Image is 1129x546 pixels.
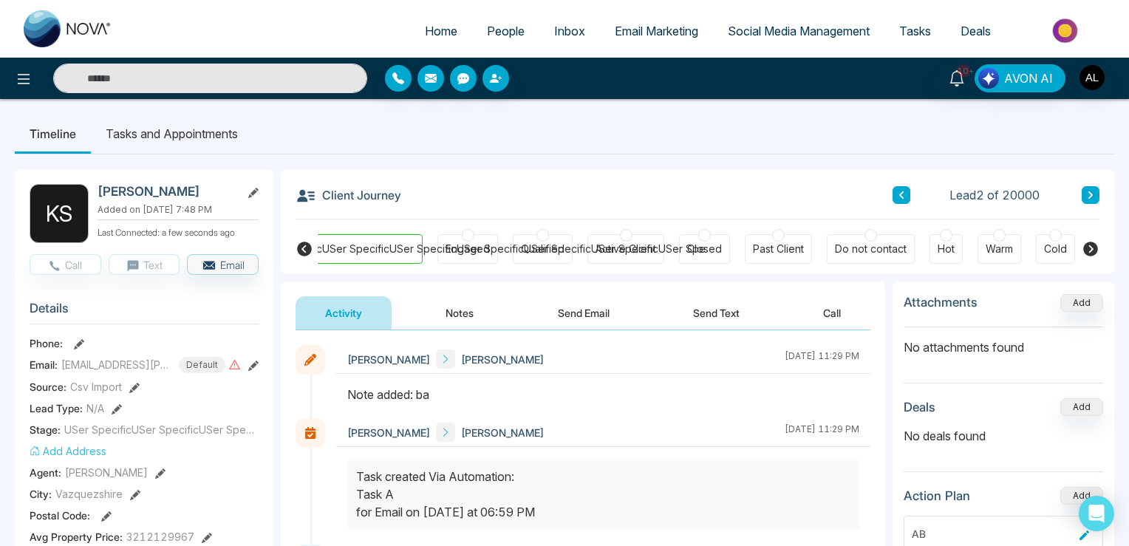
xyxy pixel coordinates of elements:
span: Email Marketing [615,24,698,38]
div: Open Intercom Messenger [1079,496,1114,531]
span: N/A [86,400,104,416]
div: Closed [687,242,722,256]
span: Vazquezshire [55,486,123,502]
button: Notes [416,296,503,330]
span: Csv Import [70,379,122,395]
img: Market-place.gif [1013,14,1120,47]
div: [DATE] 11:29 PM [785,349,859,369]
span: 3212129967 [126,529,194,545]
img: User Avatar [1079,65,1105,90]
button: Add Address [30,443,106,459]
button: Text [109,254,180,275]
span: [PERSON_NAME] [347,425,430,440]
span: Source: [30,379,66,395]
span: Agent: [30,465,61,480]
img: Lead Flow [978,68,999,89]
div: Do not contact [835,242,907,256]
span: Lead 2 of 20000 [949,186,1040,204]
button: Call [30,254,101,275]
span: Add [1060,296,1103,308]
span: Tasks [899,24,931,38]
span: [PERSON_NAME] [347,352,430,367]
li: Tasks and Appointments [91,114,253,154]
a: 10+ [939,64,975,90]
p: Last Connected: a few seconds ago [98,223,259,239]
h3: Action Plan [904,488,970,503]
span: People [487,24,525,38]
h3: Client Journey [296,184,401,206]
button: Email [187,254,259,275]
li: Timeline [15,114,91,154]
span: Deals [961,24,991,38]
img: Nova CRM Logo [24,10,112,47]
span: Home [425,24,457,38]
button: Send Email [528,296,639,330]
p: No deals found [904,427,1103,445]
p: Added on [DATE] 7:48 PM [98,203,259,216]
a: Social Media Management [713,17,884,45]
h3: Attachments [904,295,978,310]
span: Inbox [554,24,585,38]
a: Tasks [884,17,946,45]
span: Email: [30,357,58,372]
div: Warm [986,242,1013,256]
span: Lead Type: [30,400,83,416]
button: Call [794,296,870,330]
span: Postal Code : [30,508,90,523]
div: Engaged [446,242,490,256]
button: Add [1060,398,1103,416]
div: Qualified [521,242,564,256]
span: Stage: [30,422,61,437]
h3: Details [30,301,259,324]
span: Avg Property Price : [30,529,123,545]
div: [DATE] 11:29 PM [785,423,859,442]
h2: [PERSON_NAME] [98,184,235,199]
span: Default [179,357,225,373]
p: No attachments found [904,327,1103,356]
button: Send Text [664,296,769,330]
button: Add [1060,487,1103,505]
span: City : [30,486,52,502]
button: Activity [296,296,392,330]
button: Add [1060,294,1103,312]
span: [EMAIL_ADDRESS][PERSON_NAME][DOMAIN_NAME] [61,357,172,372]
button: AVON AI [975,64,1065,92]
div: Past Client [753,242,804,256]
span: [PERSON_NAME] [461,352,544,367]
span: USer SpecificUSer SpecificUSer SpecificUSer SpecificUSer SpecificUSer SpecificUSer SpecificUSer S... [64,422,259,437]
span: Social Media Management [728,24,870,38]
div: K S [30,184,89,243]
h3: Deals [904,400,935,414]
div: Active Client [596,242,656,256]
a: People [472,17,539,45]
span: Phone: [30,335,63,351]
a: Deals [946,17,1006,45]
span: AVON AI [1004,69,1053,87]
div: Hot [938,242,955,256]
a: Home [410,17,472,45]
a: Email Marketing [600,17,713,45]
span: [PERSON_NAME] [65,465,148,480]
span: [PERSON_NAME] [461,425,544,440]
div: Cold [1044,242,1067,256]
a: Inbox [539,17,600,45]
span: 10+ [957,64,970,78]
div: AB [912,526,1074,542]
